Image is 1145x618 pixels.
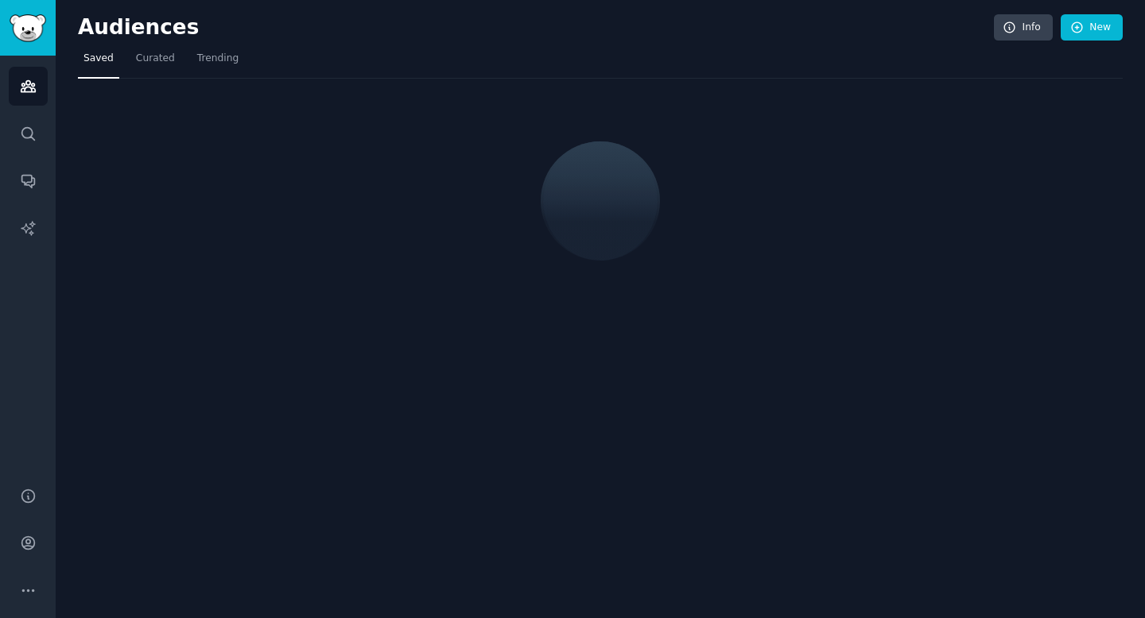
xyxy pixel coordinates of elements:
a: Info [994,14,1053,41]
a: Trending [192,46,244,79]
span: Curated [136,52,175,66]
h2: Audiences [78,15,994,41]
span: Trending [197,52,239,66]
a: New [1061,14,1123,41]
span: Saved [83,52,114,66]
a: Curated [130,46,180,79]
a: Saved [78,46,119,79]
img: GummySearch logo [10,14,46,42]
